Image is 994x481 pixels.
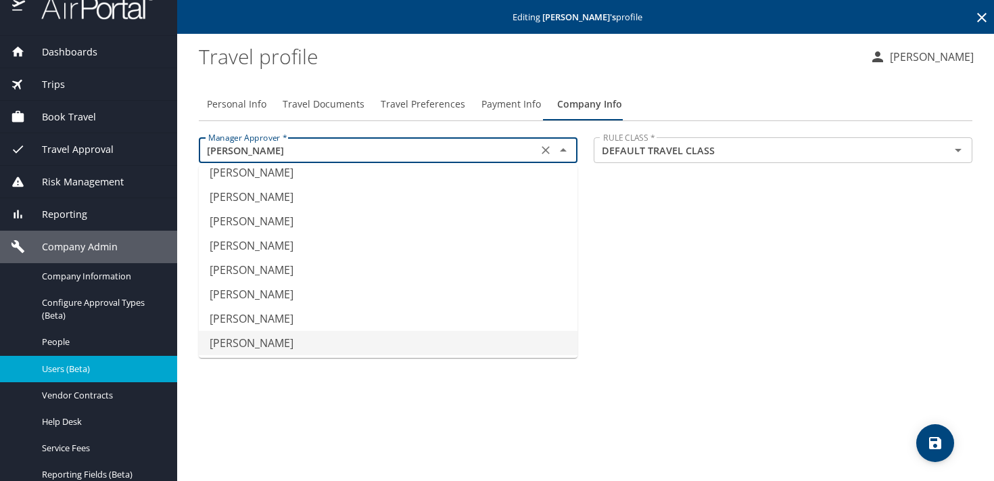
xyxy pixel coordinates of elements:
li: [PERSON_NAME] [199,331,577,355]
li: [PERSON_NAME] [199,306,577,331]
button: save [916,424,954,462]
span: Personal Info [207,96,266,113]
span: Payment Info [481,96,541,113]
span: Help Desk [42,415,161,428]
span: Reporting Fields (Beta) [42,468,161,481]
p: Editing profile [181,13,990,22]
span: Travel Preferences [381,96,465,113]
span: Configure Approval Types (Beta) [42,296,161,322]
span: Users (Beta) [42,363,161,375]
span: Reporting [25,207,87,222]
li: [PERSON_NAME] [199,185,577,209]
span: Vendor Contracts [42,389,161,402]
button: [PERSON_NAME] [864,45,979,69]
li: [PERSON_NAME] [199,160,577,185]
span: Book Travel [25,110,96,124]
span: Company Admin [25,239,118,254]
span: Travel Approval [25,142,114,157]
span: Service Fees [42,442,161,455]
span: Travel Documents [283,96,364,113]
span: Dashboards [25,45,97,60]
div: Profile [199,88,972,120]
span: Risk Management [25,175,124,189]
span: Company Info [557,96,622,113]
li: [PERSON_NAME] [199,355,577,380]
button: Close [554,141,573,160]
span: People [42,336,161,348]
strong: [PERSON_NAME] 's [542,11,616,23]
li: [PERSON_NAME] [199,209,577,233]
p: [PERSON_NAME] [886,49,974,65]
li: [PERSON_NAME] [199,258,577,282]
span: Company Information [42,270,161,283]
h1: Travel profile [199,35,859,77]
li: [PERSON_NAME] [199,282,577,306]
li: [PERSON_NAME] [199,233,577,258]
button: Open [949,141,968,160]
button: Clear [536,141,555,160]
span: Trips [25,77,65,92]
